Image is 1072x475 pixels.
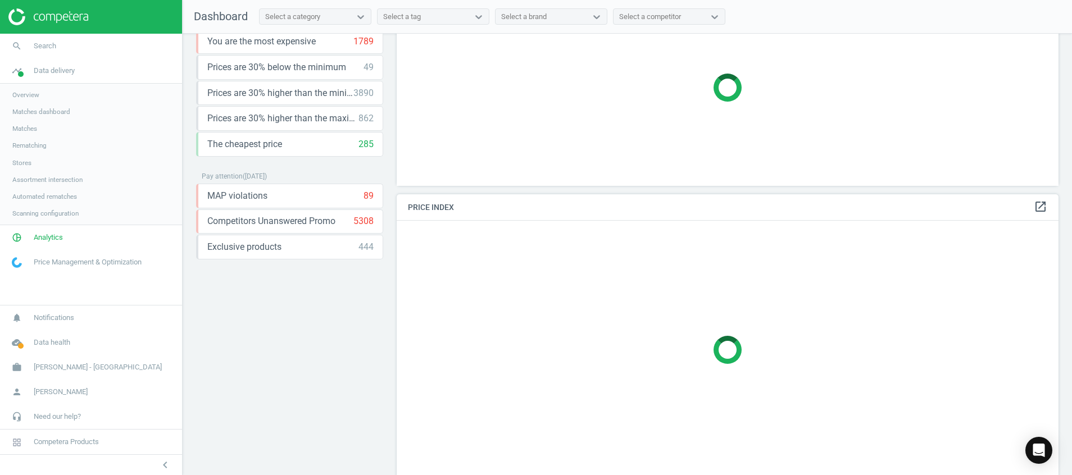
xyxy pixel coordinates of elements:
[34,41,56,51] span: Search
[12,192,77,201] span: Automated rematches
[6,406,28,427] i: headset_mic
[353,87,374,99] div: 3890
[6,307,28,328] i: notifications
[6,60,28,81] i: timeline
[6,381,28,403] i: person
[207,35,316,48] span: You are the most expensive
[6,35,28,57] i: search
[12,90,39,99] span: Overview
[358,138,374,150] div: 285
[1034,200,1047,214] a: open_in_new
[619,12,681,22] div: Select a competitor
[6,227,28,248] i: pie_chart_outlined
[207,241,281,253] span: Exclusive products
[12,124,37,133] span: Matches
[207,112,358,125] span: Prices are 30% higher than the maximal
[12,158,31,167] span: Stores
[34,313,74,323] span: Notifications
[12,175,83,184] span: Assortment intersection
[34,257,142,267] span: Price Management & Optimization
[243,172,267,180] span: ( [DATE] )
[364,61,374,74] div: 49
[6,357,28,378] i: work
[34,337,70,348] span: Data health
[12,107,70,116] span: Matches dashboard
[1025,437,1052,464] div: Open Intercom Messenger
[265,12,320,22] div: Select a category
[207,190,267,202] span: MAP violations
[207,138,282,150] span: The cheapest price
[501,12,547,22] div: Select a brand
[6,332,28,353] i: cloud_done
[34,412,81,422] span: Need our help?
[202,172,243,180] span: Pay attention
[151,458,179,472] button: chevron_left
[158,458,172,472] i: chevron_left
[12,257,22,268] img: wGWNvw8QSZomAAAAABJRU5ErkJggg==
[34,437,99,447] span: Competera Products
[358,241,374,253] div: 444
[397,194,1059,221] h4: Price Index
[383,12,421,22] div: Select a tag
[207,87,353,99] span: Prices are 30% higher than the minimum
[34,66,75,76] span: Data delivery
[8,8,88,25] img: ajHJNr6hYgQAAAAASUVORK5CYII=
[358,112,374,125] div: 862
[12,209,79,218] span: Scanning configuration
[207,215,335,227] span: Competitors Unanswered Promo
[353,215,374,227] div: 5308
[353,35,374,48] div: 1789
[12,141,47,150] span: Rematching
[34,387,88,397] span: [PERSON_NAME]
[34,232,63,243] span: Analytics
[1034,200,1047,213] i: open_in_new
[194,10,248,23] span: Dashboard
[34,362,162,372] span: [PERSON_NAME] - [GEOGRAPHIC_DATA]
[364,190,374,202] div: 89
[207,61,346,74] span: Prices are 30% below the minimum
